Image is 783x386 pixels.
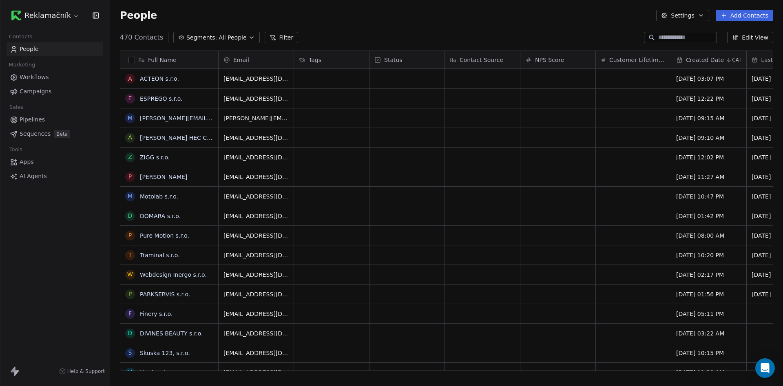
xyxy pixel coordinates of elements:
[7,42,103,56] a: People
[140,213,181,219] a: DOMARA s.r.o.
[20,45,39,53] span: People
[223,271,289,279] span: [EMAIL_ADDRESS][DOMAIN_NAME]
[676,251,741,259] span: [DATE] 10:20 PM
[140,115,287,121] a: [PERSON_NAME][EMAIL_ADDRESS][DOMAIN_NAME]
[223,329,289,337] span: [EMAIL_ADDRESS][DOMAIN_NAME]
[369,51,445,68] div: Status
[676,271,741,279] span: [DATE] 02:17 PM
[67,368,105,375] span: Help & Support
[223,153,289,161] span: [EMAIL_ADDRESS][DOMAIN_NAME]
[309,56,321,64] span: Tags
[445,51,520,68] div: Contact Source
[120,9,157,22] span: People
[20,172,47,181] span: AI Agents
[128,153,132,161] div: Z
[7,71,103,84] a: Workflows
[140,311,173,317] a: Finery s.r.o.
[223,349,289,357] span: [EMAIL_ADDRESS][DOMAIN_NAME]
[128,349,132,357] div: S
[676,153,741,161] span: [DATE] 12:02 PM
[20,87,51,96] span: Campaigns
[223,290,289,298] span: [EMAIL_ADDRESS][DOMAIN_NAME]
[7,85,103,98] a: Campaigns
[7,113,103,126] a: Pipelines
[716,10,773,21] button: Add Contacts
[656,10,709,21] button: Settings
[128,192,133,201] div: M
[223,251,289,259] span: [EMAIL_ADDRESS][DOMAIN_NAME]
[671,51,746,68] div: Created DateCAT
[140,135,226,141] a: [PERSON_NAME] HEC CZ s.r.o.
[24,10,71,21] span: Reklamačník
[186,33,217,42] span: Segments:
[140,291,190,298] a: PARKSERVIS s.r.o.
[676,75,741,83] span: [DATE] 03:07 PM
[223,134,289,142] span: [EMAIL_ADDRESS][DOMAIN_NAME]
[120,33,163,42] span: 470 Contacts
[676,212,741,220] span: [DATE] 01:42 PM
[223,310,289,318] span: [EMAIL_ADDRESS][DOMAIN_NAME]
[223,212,289,220] span: [EMAIL_ADDRESS][DOMAIN_NAME]
[596,51,671,68] div: Customer Lifetime Value
[128,172,132,181] div: P
[676,192,741,201] span: [DATE] 10:47 PM
[223,232,289,240] span: [EMAIL_ADDRESS][DOMAIN_NAME]
[140,75,179,82] a: ACTEON s.r.o.
[11,11,21,20] img: SYMBOL%20ZELENA%C3%8C%C2%81@4x.png
[140,95,183,102] a: ESPREGO s.r.o.
[265,32,299,43] button: Filter
[10,9,81,22] button: Reklamačník
[223,368,289,377] span: [EMAIL_ADDRESS][DOMAIN_NAME]
[219,51,294,68] div: Email
[223,114,289,122] span: [PERSON_NAME][EMAIL_ADDRESS][DOMAIN_NAME]
[140,174,187,180] a: [PERSON_NAME]
[140,232,189,239] a: Pure Motion s.r.o.
[223,173,289,181] span: [EMAIL_ADDRESS][DOMAIN_NAME]
[127,270,133,279] div: W
[5,31,36,43] span: Contacts
[140,252,180,258] a: Traminal s.r.o.
[535,56,564,64] span: NPS Score
[128,75,132,83] div: A
[727,32,773,43] button: Edit View
[128,231,132,240] div: P
[676,232,741,240] span: [DATE] 08:00 AM
[732,57,741,63] span: CAT
[676,95,741,103] span: [DATE] 12:22 PM
[384,56,403,64] span: Status
[7,127,103,141] a: SequencesBeta
[5,59,39,71] span: Marketing
[140,271,207,278] a: Webdesign Inergo s.r.o.
[6,143,26,156] span: Tools
[128,94,132,103] div: E
[140,350,190,356] a: Skuska 123, s.r.o.
[128,290,132,298] div: P
[20,158,34,166] span: Apps
[676,290,741,298] span: [DATE] 01:56 PM
[755,358,775,378] div: Open Intercom Messenger
[609,56,666,64] span: Customer Lifetime Value
[20,130,51,138] span: Sequences
[223,95,289,103] span: [EMAIL_ADDRESS][DOMAIN_NAME]
[7,170,103,183] a: AI Agents
[676,349,741,357] span: [DATE] 10:15 PM
[676,310,741,318] span: [DATE] 05:11 PM
[686,56,724,64] span: Created Date
[128,251,132,259] div: T
[120,69,219,371] div: grid
[128,309,132,318] div: F
[223,192,289,201] span: [EMAIL_ADDRESS][DOMAIN_NAME]
[20,115,45,124] span: Pipelines
[460,56,503,64] span: Contact Source
[140,154,170,161] a: ZIGG s.r.o.
[140,330,203,337] a: DIVINES BEAUTY s.r.o.
[676,134,741,142] span: [DATE] 09:10 AM
[128,329,133,337] div: D
[676,368,741,377] span: [DATE] 11:39 AM
[54,130,70,138] span: Beta
[128,212,133,220] div: D
[233,56,249,64] span: Email
[223,75,289,83] span: [EMAIL_ADDRESS][DOMAIN_NAME]
[676,114,741,122] span: [DATE] 09:15 AM
[128,114,133,122] div: m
